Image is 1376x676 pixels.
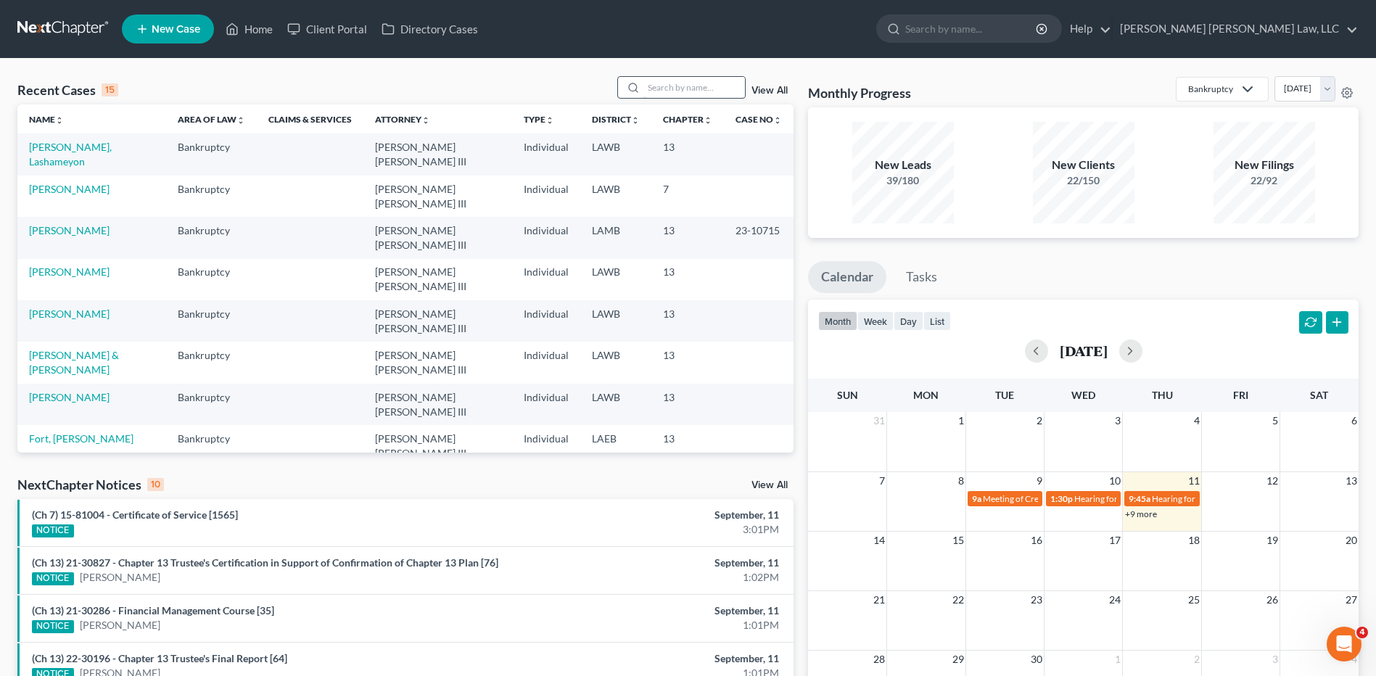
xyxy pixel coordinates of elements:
[1033,157,1134,173] div: New Clients
[29,391,110,403] a: [PERSON_NAME]
[166,300,257,342] td: Bankruptcy
[166,133,257,175] td: Bankruptcy
[257,104,363,133] th: Claims & Services
[1050,493,1073,504] span: 1:30p
[1033,173,1134,188] div: 22/150
[1188,83,1233,95] div: Bankruptcy
[1108,532,1122,549] span: 17
[32,524,74,537] div: NOTICE
[1356,627,1368,638] span: 4
[957,472,965,490] span: 8
[1152,493,1342,504] span: Hearing for [PERSON_NAME] & [PERSON_NAME]
[375,114,430,125] a: Attorneyunfold_more
[704,116,712,125] i: unfold_more
[32,572,74,585] div: NOTICE
[32,620,74,633] div: NOTICE
[29,183,110,195] a: [PERSON_NAME]
[545,116,554,125] i: unfold_more
[374,16,485,42] a: Directory Cases
[580,217,651,258] td: LAMB
[17,476,164,493] div: NextChapter Notices
[1187,591,1201,609] span: 25
[421,116,430,125] i: unfold_more
[663,114,712,125] a: Chapterunfold_more
[166,342,257,383] td: Bankruptcy
[808,84,911,102] h3: Monthly Progress
[1063,16,1111,42] a: Help
[1113,651,1122,668] span: 1
[580,259,651,300] td: LAWB
[872,591,886,609] span: 21
[166,384,257,425] td: Bankruptcy
[894,311,923,331] button: day
[631,116,640,125] i: unfold_more
[147,478,164,491] div: 10
[651,300,724,342] td: 13
[363,217,512,258] td: [PERSON_NAME] [PERSON_NAME] III
[1271,412,1280,429] span: 5
[1344,532,1359,549] span: 20
[1129,493,1150,504] span: 9:45a
[1074,493,1187,504] span: Hearing for [PERSON_NAME]
[55,116,64,125] i: unfold_more
[1108,591,1122,609] span: 24
[1214,157,1315,173] div: New Filings
[512,133,580,175] td: Individual
[1029,651,1044,668] span: 30
[1187,532,1201,549] span: 18
[32,556,498,569] a: (Ch 13) 21-30827 - Chapter 13 Trustee's Certification in Support of Confirmation of Chapter 13 Pl...
[32,604,274,617] a: (Ch 13) 21-30286 - Financial Management Course [35]
[512,217,580,258] td: Individual
[736,114,782,125] a: Case Nounfold_more
[872,651,886,668] span: 28
[280,16,374,42] a: Client Portal
[363,133,512,175] td: [PERSON_NAME] [PERSON_NAME] III
[1125,508,1157,519] a: +9 more
[363,425,512,466] td: [PERSON_NAME] [PERSON_NAME] III
[1113,16,1358,42] a: [PERSON_NAME] [PERSON_NAME] Law, LLC
[643,77,745,98] input: Search by name...
[913,389,939,401] span: Mon
[651,259,724,300] td: 13
[872,412,886,429] span: 31
[651,176,724,217] td: 7
[1214,173,1315,188] div: 22/92
[363,384,512,425] td: [PERSON_NAME] [PERSON_NAME] III
[651,384,724,425] td: 13
[972,493,981,504] span: 9a
[951,651,965,668] span: 29
[951,532,965,549] span: 15
[1192,651,1201,668] span: 2
[363,342,512,383] td: [PERSON_NAME] [PERSON_NAME] III
[236,116,245,125] i: unfold_more
[29,265,110,278] a: [PERSON_NAME]
[1192,412,1201,429] span: 4
[951,591,965,609] span: 22
[724,217,794,258] td: 23-10715
[1265,591,1280,609] span: 26
[540,556,779,570] div: September, 11
[893,261,950,293] a: Tasks
[29,224,110,236] a: [PERSON_NAME]
[1233,389,1248,401] span: Fri
[580,133,651,175] td: LAWB
[580,342,651,383] td: LAWB
[580,176,651,217] td: LAWB
[512,342,580,383] td: Individual
[1029,591,1044,609] span: 23
[524,114,554,125] a: Typeunfold_more
[166,425,257,466] td: Bankruptcy
[923,311,951,331] button: list
[17,81,118,99] div: Recent Cases
[218,16,280,42] a: Home
[540,651,779,666] div: September, 11
[1071,389,1095,401] span: Wed
[512,300,580,342] td: Individual
[872,532,886,549] span: 14
[152,24,200,35] span: New Case
[1029,532,1044,549] span: 16
[1113,412,1122,429] span: 3
[1265,472,1280,490] span: 12
[852,173,954,188] div: 39/180
[512,425,580,466] td: Individual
